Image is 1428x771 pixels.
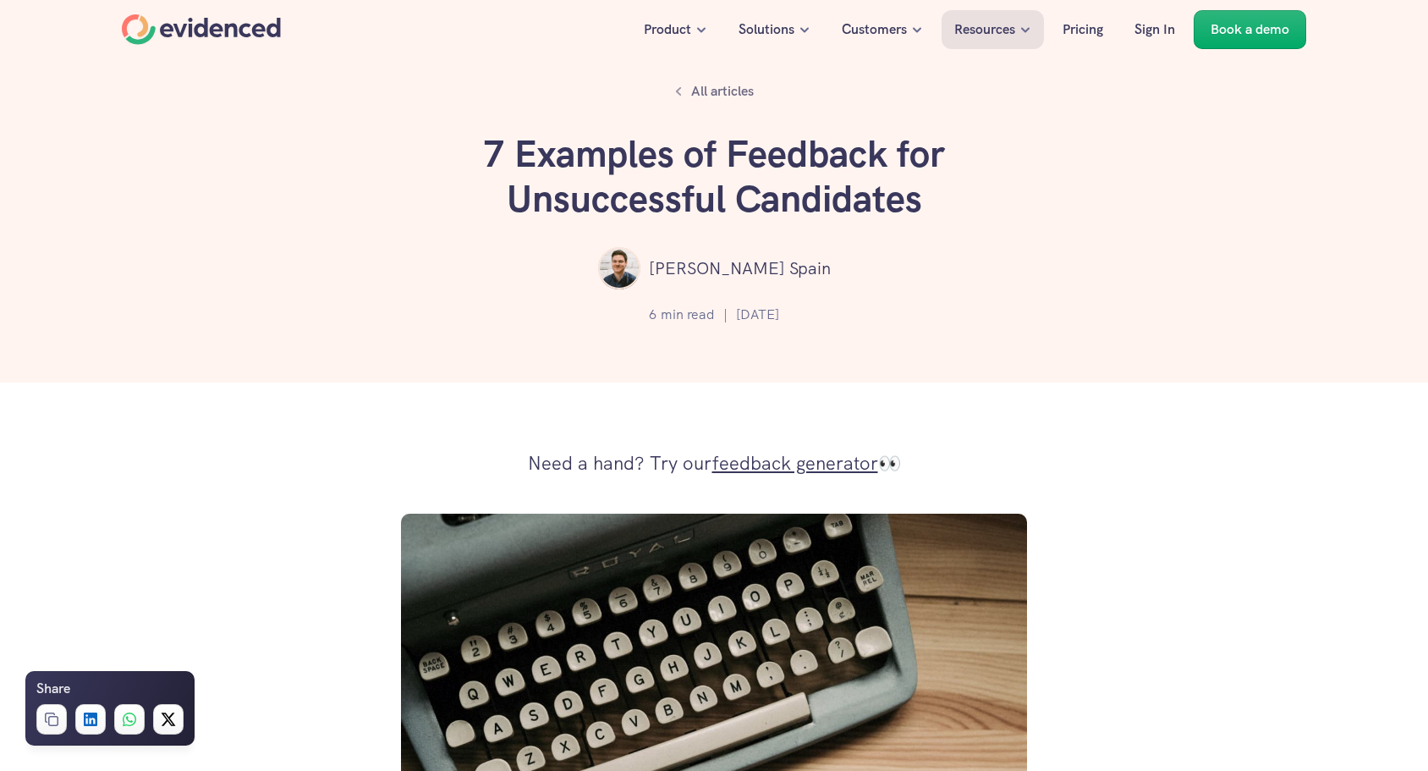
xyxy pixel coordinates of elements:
[460,132,968,222] h1: 7 Examples of Feedback for Unsuccessful Candidates
[739,19,794,41] p: Solutions
[36,678,70,700] h6: Share
[691,80,754,102] p: All articles
[712,451,878,476] a: feedback generator
[661,304,715,326] p: min read
[736,304,779,326] p: [DATE]
[1063,19,1103,41] p: Pricing
[598,247,640,289] img: ""
[954,19,1015,41] p: Resources
[644,19,691,41] p: Product
[666,76,763,107] a: All articles
[528,447,901,481] p: Need a hand? Try our 👀
[842,19,907,41] p: Customers
[1050,10,1116,49] a: Pricing
[1194,10,1306,49] a: Book a demo
[649,304,656,326] p: 6
[723,304,728,326] p: |
[122,14,281,45] a: Home
[1134,19,1175,41] p: Sign In
[649,255,831,282] p: [PERSON_NAME] Spain
[1211,19,1289,41] p: Book a demo
[1122,10,1188,49] a: Sign In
